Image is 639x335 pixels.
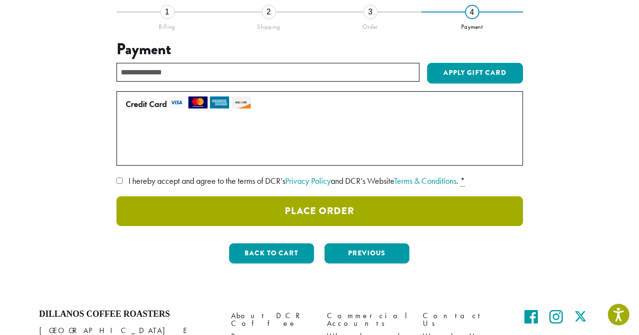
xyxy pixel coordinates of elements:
[116,19,218,31] div: Billing
[231,309,313,330] a: About DCR Coffee
[262,5,276,19] div: 2
[218,19,320,31] div: Shipping
[285,175,331,186] a: Privacy Policy
[229,243,314,263] button: Back to cart
[210,96,229,108] img: amex
[167,96,186,108] img: visa
[188,96,208,108] img: mastercard
[363,5,378,19] div: 3
[116,40,523,59] h3: Payment
[325,243,409,263] button: Previous
[128,175,458,186] span: I hereby accept and agree to the terms of DCR’s and DCR’s Website .
[320,19,421,31] div: Order
[460,175,465,187] abbr: required
[116,178,123,184] input: I hereby accept and agree to the terms of DCR’sPrivacy Policyand DCR’s WebsiteTerms & Conditions. *
[394,175,456,186] a: Terms & Conditions
[116,196,523,226] button: Place Order
[423,309,504,330] a: Contact Us
[421,19,523,31] div: Payment
[232,96,251,108] img: discover
[427,63,523,84] button: Apply Gift Card
[465,5,479,19] div: 4
[39,309,217,320] h4: Dillanos Coffee Roasters
[126,96,510,112] label: Credit Card
[160,5,174,19] div: 1
[327,309,408,330] a: Commercial Accounts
